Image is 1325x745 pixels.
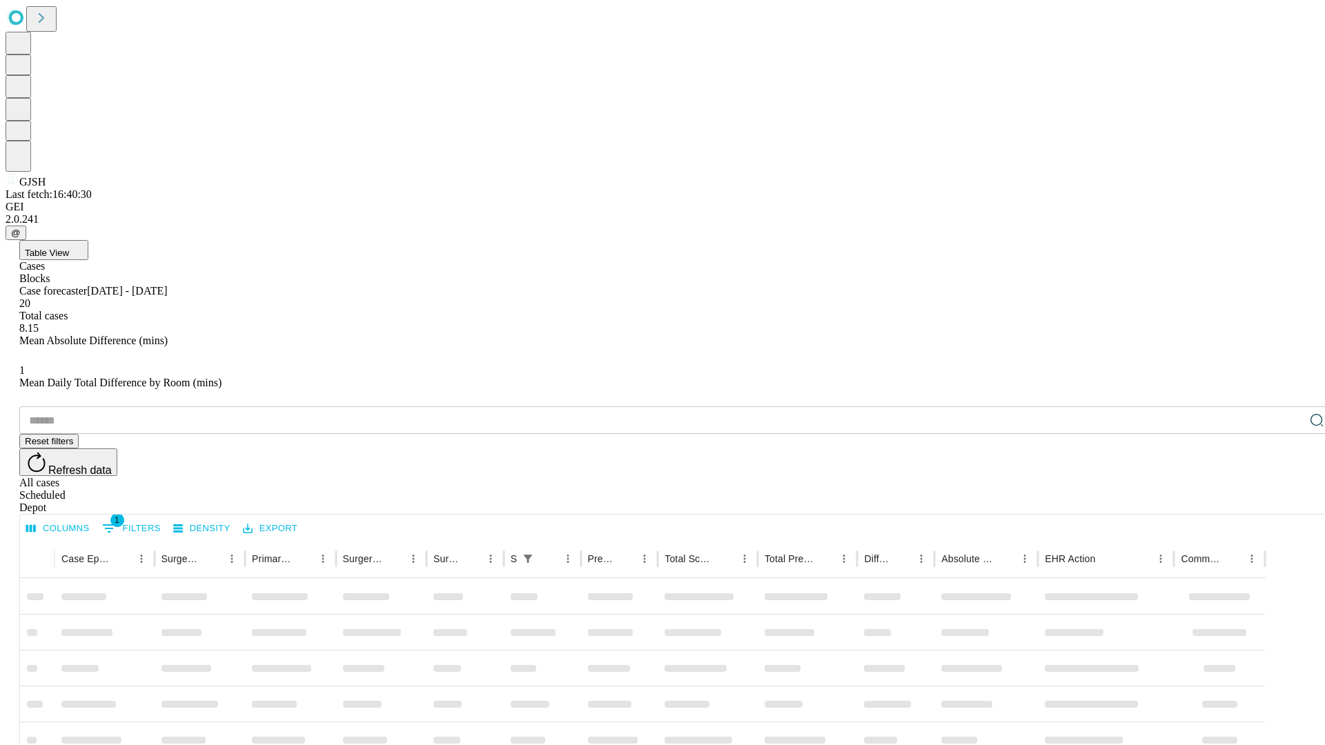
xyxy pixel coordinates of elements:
span: 1 [19,364,25,376]
button: Show filters [518,549,538,568]
div: Absolute Difference [941,553,994,564]
span: Mean Daily Total Difference by Room (mins) [19,377,222,388]
button: Reset filters [19,434,79,448]
div: Comments [1181,553,1221,564]
div: Total Scheduled Duration [665,553,714,564]
button: Menu [912,549,931,568]
span: Refresh data [48,464,112,476]
span: @ [11,228,21,238]
button: Menu [132,549,151,568]
div: Total Predicted Duration [765,553,814,564]
button: Menu [635,549,654,568]
div: EHR Action [1045,553,1095,564]
button: @ [6,226,26,240]
span: 8.15 [19,322,39,334]
button: Refresh data [19,448,117,476]
button: Export [239,518,301,539]
button: Sort [294,549,313,568]
span: GJSH [19,176,46,188]
div: 2.0.241 [6,213,1319,226]
span: Case forecaster [19,285,87,297]
div: Difference [864,553,891,564]
button: Menu [481,549,500,568]
button: Sort [996,549,1015,568]
button: Sort [1097,549,1116,568]
button: Menu [222,549,242,568]
div: Surgeon Name [161,553,202,564]
button: Sort [815,549,834,568]
button: Sort [616,549,635,568]
button: Sort [384,549,404,568]
button: Menu [1242,549,1262,568]
button: Show filters [99,517,164,539]
button: Menu [735,549,754,568]
span: 20 [19,297,30,309]
div: Scheduled In Room Duration [511,553,517,564]
button: Sort [716,549,735,568]
span: Total cases [19,310,68,321]
div: Predicted In Room Duration [588,553,615,564]
span: Reset filters [25,436,73,446]
span: [DATE] - [DATE] [87,285,167,297]
button: Sort [539,549,558,568]
div: Surgery Name [343,553,383,564]
button: Menu [834,549,854,568]
div: Surgery Date [433,553,460,564]
button: Sort [1223,549,1242,568]
button: Density [170,518,234,539]
button: Menu [404,549,423,568]
button: Sort [203,549,222,568]
button: Sort [892,549,912,568]
button: Menu [1151,549,1170,568]
button: Table View [19,240,88,260]
button: Sort [462,549,481,568]
div: GEI [6,201,1319,213]
div: Primary Service [252,553,292,564]
span: Table View [25,248,69,258]
span: Mean Absolute Difference (mins) [19,335,168,346]
div: 1 active filter [518,549,538,568]
span: Last fetch: 16:40:30 [6,188,92,200]
button: Select columns [23,518,93,539]
div: Case Epic Id [61,553,111,564]
button: Menu [558,549,578,568]
button: Menu [313,549,333,568]
button: Menu [1015,549,1034,568]
span: 1 [110,513,124,527]
button: Sort [112,549,132,568]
